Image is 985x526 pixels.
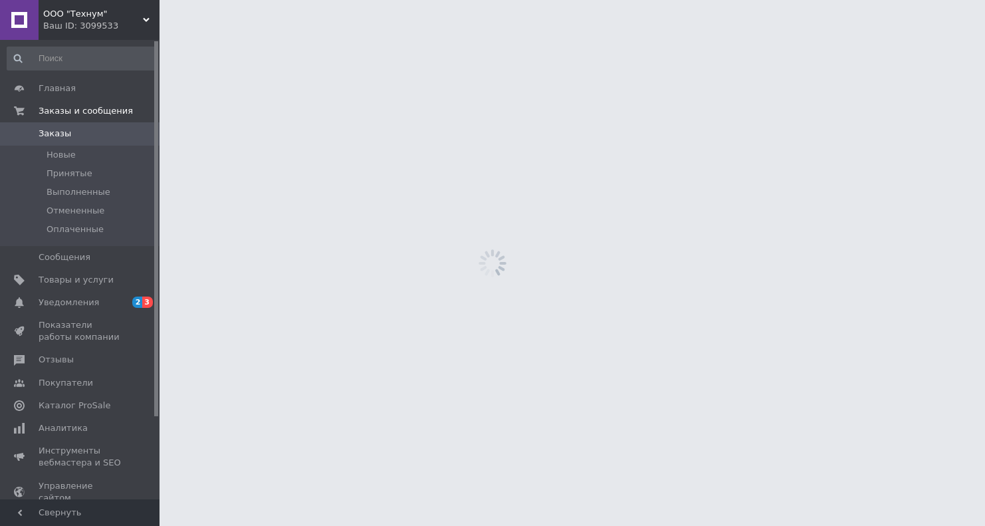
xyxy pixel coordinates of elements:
[47,149,76,161] span: Новые
[39,319,123,343] span: Показатели работы компании
[39,400,110,412] span: Каталог ProSale
[39,128,71,140] span: Заказы
[39,274,114,286] span: Товары и услуги
[47,168,92,180] span: Принятые
[47,186,110,198] span: Выполненные
[142,297,153,308] span: 3
[132,297,143,308] span: 2
[39,354,74,366] span: Отзывы
[39,82,76,94] span: Главная
[39,480,123,504] span: Управление сайтом
[43,8,143,20] span: ООО "Технум"
[47,223,104,235] span: Оплаченные
[43,20,160,32] div: Ваш ID: 3099533
[39,251,90,263] span: Сообщения
[39,105,133,117] span: Заказы и сообщения
[39,445,123,469] span: Инструменты вебмастера и SEO
[39,377,93,389] span: Покупатели
[47,205,104,217] span: Отмененные
[7,47,157,70] input: Поиск
[39,422,88,434] span: Аналитика
[39,297,99,309] span: Уведомления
